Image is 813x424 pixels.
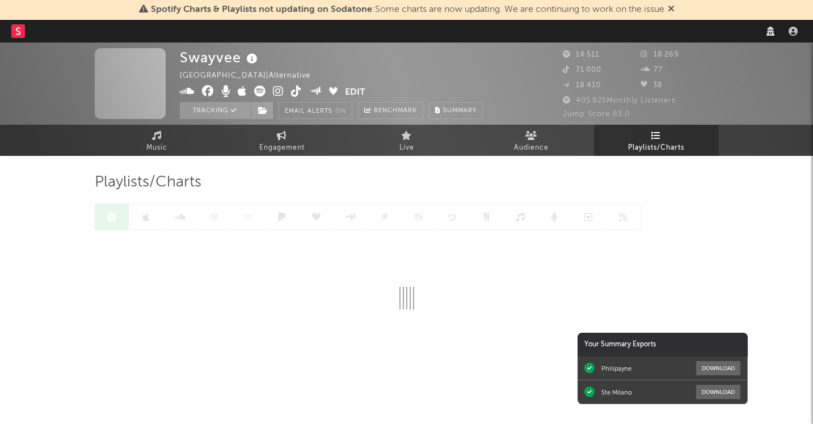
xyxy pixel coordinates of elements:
[696,361,740,375] button: Download
[696,385,740,399] button: Download
[335,108,346,115] em: On
[514,141,549,155] span: Audience
[95,176,201,189] span: Playlists/Charts
[146,141,167,155] span: Music
[668,5,675,14] span: Dismiss
[563,82,601,89] span: 18 410
[641,51,679,58] span: 18 269
[641,66,663,74] span: 77
[594,125,719,156] a: Playlists/Charts
[180,102,251,119] button: Tracking
[279,102,352,119] button: Email AlertsOn
[220,125,344,156] a: Engagement
[628,141,684,155] span: Playlists/Charts
[344,125,469,156] a: Live
[563,66,601,74] span: 71 000
[151,5,664,14] span: : Some charts are now updating. We are continuing to work on the issue
[429,102,483,119] button: Summary
[180,48,260,67] div: Swayvee
[469,125,594,156] a: Audience
[151,5,372,14] span: Spotify Charts & Playlists not updating on Sodatone
[345,86,365,100] button: Edit
[601,364,631,372] div: Philipayne
[578,333,748,357] div: Your Summary Exports
[399,141,414,155] span: Live
[259,141,305,155] span: Engagement
[641,82,663,89] span: 38
[563,97,676,104] span: 405 825 Monthly Listeners
[563,51,599,58] span: 14 511
[443,108,477,114] span: Summary
[95,125,220,156] a: Music
[180,69,336,83] div: [GEOGRAPHIC_DATA] | Alternative
[601,388,632,396] div: Ste Milano
[563,111,630,118] span: Jump Score: 83.0
[374,104,417,118] span: Benchmark
[358,102,423,119] a: Benchmark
